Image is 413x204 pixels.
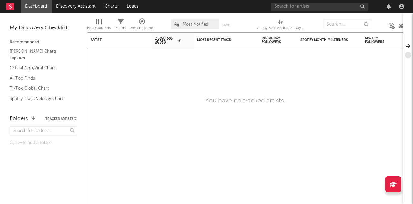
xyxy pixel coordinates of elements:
div: A&R Pipeline [131,16,153,35]
a: TikTok Global Chart [10,85,71,92]
a: Critical Algo/Viral Chart [10,64,71,71]
div: 7-Day Fans Added (7-Day Fans Added) [257,24,305,32]
div: Artist [91,38,139,42]
button: Save [222,23,230,27]
div: Spotify Followers [365,36,388,44]
div: A&R Pipeline [131,24,153,32]
span: Most Notified [183,22,208,27]
div: Edit Columns [87,16,111,35]
div: Edit Columns [87,24,111,32]
a: Spotify Track Velocity Chart [10,95,71,102]
div: Click to add a folder. [10,139,77,147]
div: Recommended [10,38,77,46]
div: You have no tracked artists. [205,97,286,105]
input: Search for artists [271,3,368,11]
div: Filters [116,24,126,32]
div: Instagram Followers [262,36,284,44]
div: Most Recent Track [197,38,246,42]
div: Spotify Monthly Listeners [300,38,349,42]
a: [PERSON_NAME] Charts Explorer [10,48,71,61]
div: Folders [10,115,28,123]
div: 7-Day Fans Added (7-Day Fans Added) [257,16,305,35]
input: Search for folders... [10,126,77,136]
span: 7-Day Fans Added [155,36,176,44]
input: Search... [323,19,371,29]
div: Filters [116,16,126,35]
a: All Top Finds [10,75,71,82]
div: My Discovery Checklist [10,24,77,32]
button: Tracked Artists(0) [45,117,77,121]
